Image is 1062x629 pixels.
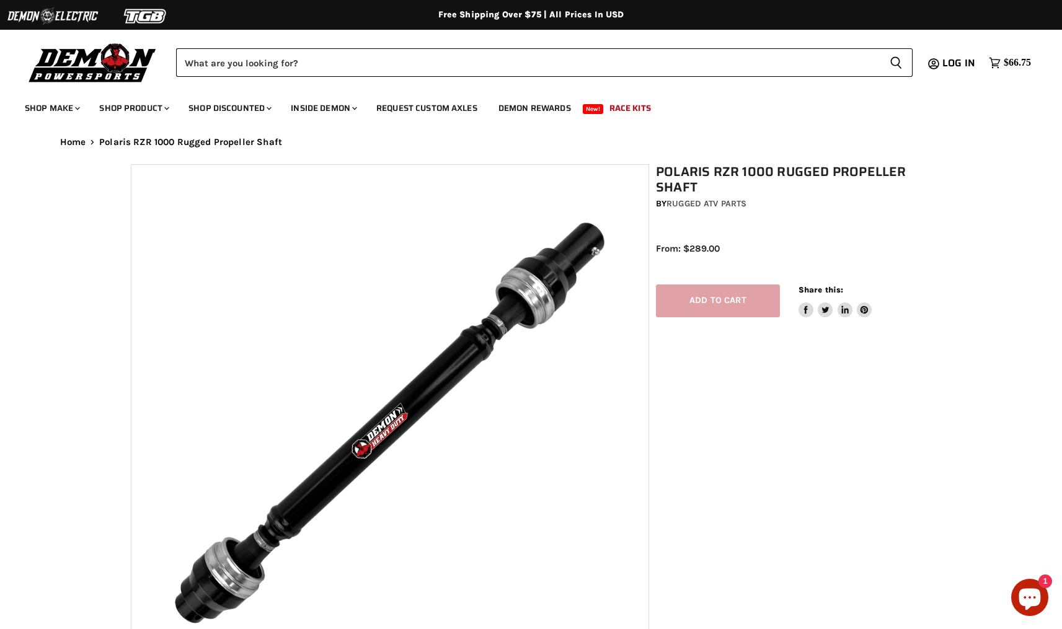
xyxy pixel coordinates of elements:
[583,104,604,114] span: New!
[983,54,1037,72] a: $66.75
[799,284,872,317] aside: Share this:
[99,137,282,147] span: Polaris RZR 1000 Rugged Propeller Shaft
[489,95,580,121] a: Demon Rewards
[25,40,161,84] img: Demon Powersports
[35,9,1027,20] div: Free Shipping Over $75 | All Prices In USD
[179,95,279,121] a: Shop Discounted
[90,95,177,121] a: Shop Product
[1004,57,1031,69] span: $66.75
[656,164,939,195] h1: Polaris RZR 1000 Rugged Propeller Shaft
[281,95,365,121] a: Inside Demon
[367,95,487,121] a: Request Custom Axles
[799,285,843,294] span: Share this:
[15,90,1028,121] ul: Main menu
[176,48,913,77] form: Product
[656,243,720,254] span: From: $289.00
[937,58,983,69] a: Log in
[666,198,746,209] a: Rugged ATV Parts
[6,4,99,28] img: Demon Electric Logo 2
[99,4,192,28] img: TGB Logo 2
[176,48,880,77] input: Search
[942,55,975,71] span: Log in
[60,137,86,147] a: Home
[1007,579,1052,619] inbox-online-store-chat: Shopify online store chat
[880,48,913,77] button: Search
[600,95,660,121] a: Race Kits
[656,197,939,211] div: by
[15,95,87,121] a: Shop Make
[35,137,1027,147] nav: Breadcrumbs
